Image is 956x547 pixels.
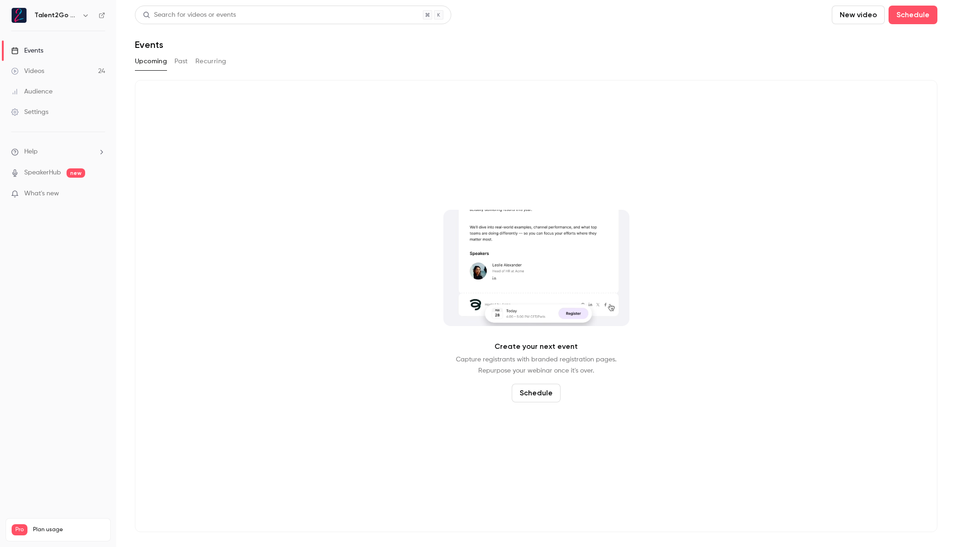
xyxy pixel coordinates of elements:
[11,67,44,76] div: Videos
[195,54,227,69] button: Recurring
[24,147,38,157] span: Help
[135,39,163,50] h1: Events
[832,6,885,24] button: New video
[174,54,188,69] button: Past
[11,87,53,96] div: Audience
[11,107,48,117] div: Settings
[12,524,27,535] span: Pro
[889,6,937,24] button: Schedule
[24,168,61,178] a: SpeakerHub
[135,54,167,69] button: Upcoming
[34,11,78,20] h6: Talent2Go GmbH
[12,8,27,23] img: Talent2Go GmbH
[67,168,85,178] span: new
[512,384,561,402] button: Schedule
[495,341,578,352] p: Create your next event
[456,354,616,376] p: Capture registrants with branded registration pages. Repurpose your webinar once it's over.
[24,189,59,199] span: What's new
[33,526,105,534] span: Plan usage
[143,10,236,20] div: Search for videos or events
[11,147,105,157] li: help-dropdown-opener
[11,46,43,55] div: Events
